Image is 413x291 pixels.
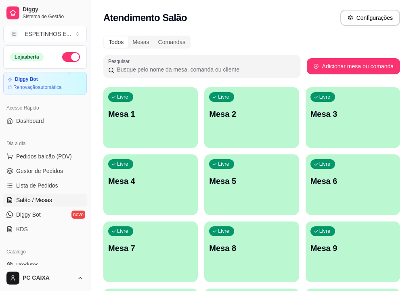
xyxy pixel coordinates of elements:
button: LivreMesa 5 [204,154,299,215]
button: LivreMesa 3 [306,87,400,148]
button: PC CAIXA [3,268,87,288]
a: DiggySistema de Gestão [3,3,87,23]
button: Adicionar mesa ou comanda [307,58,400,74]
p: Livre [117,161,128,167]
p: Livre [218,228,229,234]
button: Pedidos balcão (PDV) [3,150,87,163]
a: Diggy BotRenovaçãoautomática [3,72,87,95]
p: Mesa 5 [209,175,294,187]
a: Dashboard [3,114,87,127]
a: Gestor de Pedidos [3,164,87,177]
input: Pesquisar [114,65,295,74]
span: Dashboard [16,117,44,125]
div: Catálogo [3,245,87,258]
article: Renovação automática [13,84,61,91]
div: Comandas [154,36,190,48]
button: LivreMesa 1 [103,87,198,148]
span: Lista de Pedidos [16,181,58,190]
a: Lista de Pedidos [3,179,87,192]
span: Salão / Mesas [16,196,52,204]
p: Mesa 1 [108,108,193,120]
h2: Atendimento Salão [103,11,187,24]
p: Mesa 3 [310,108,395,120]
span: E [10,30,18,38]
div: Dia a dia [3,137,87,150]
button: LivreMesa 6 [306,154,400,215]
button: Configurações [340,10,400,26]
p: Livre [319,161,331,167]
div: ESPETINHOS E ... [25,30,71,38]
button: LivreMesa 4 [103,154,198,215]
button: Select a team [3,26,87,42]
p: Mesa 4 [108,175,193,187]
p: Livre [319,94,331,100]
button: LivreMesa 2 [204,87,299,148]
p: Livre [117,94,128,100]
p: Livre [218,94,229,100]
span: Produtos [16,261,39,269]
span: Sistema de Gestão [23,13,84,20]
p: Mesa 7 [108,242,193,254]
p: Livre [218,161,229,167]
a: Produtos [3,258,87,271]
article: Diggy Bot [15,76,38,82]
a: KDS [3,223,87,236]
span: Diggy [23,6,84,13]
p: Livre [319,228,331,234]
div: Acesso Rápido [3,101,87,114]
span: Pedidos balcão (PDV) [16,152,72,160]
p: Mesa 9 [310,242,395,254]
span: KDS [16,225,28,233]
button: LivreMesa 7 [103,221,198,282]
div: Loja aberta [10,53,44,61]
p: Mesa 2 [209,108,294,120]
p: Livre [117,228,128,234]
p: Mesa 8 [209,242,294,254]
span: Gestor de Pedidos [16,167,63,175]
div: Mesas [128,36,153,48]
button: LivreMesa 9 [306,221,400,282]
button: LivreMesa 8 [204,221,299,282]
span: Diggy Bot [16,211,41,219]
p: Mesa 6 [310,175,395,187]
a: Salão / Mesas [3,194,87,207]
label: Pesquisar [108,58,132,65]
a: Diggy Botnovo [3,208,87,221]
div: Todos [104,36,128,48]
span: PC CAIXA [23,274,74,282]
button: Alterar Status [62,52,80,62]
